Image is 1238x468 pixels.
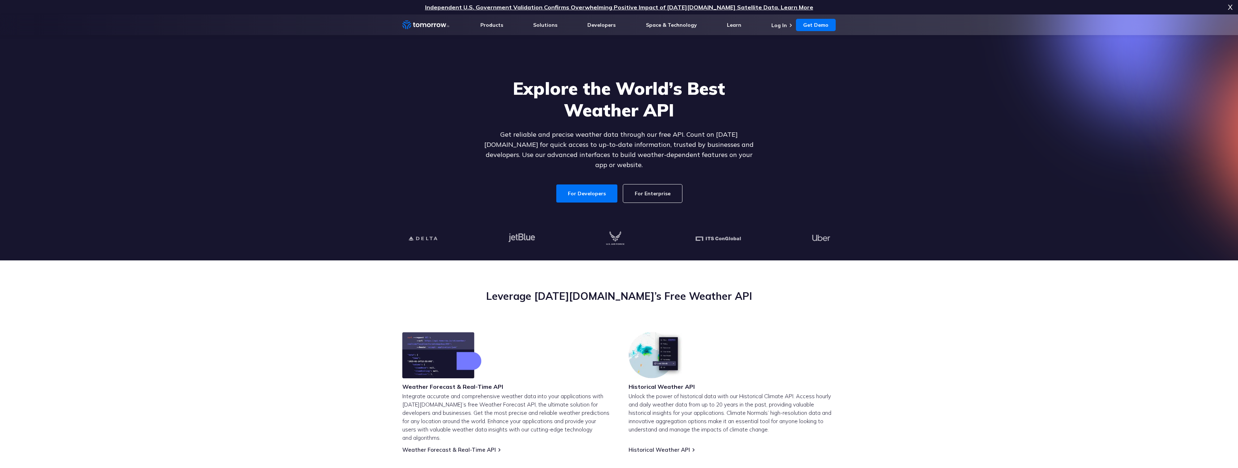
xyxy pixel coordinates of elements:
[402,446,496,453] a: Weather Forecast & Real-Time API
[646,22,697,28] a: Space & Technology
[402,289,836,303] h2: Leverage [DATE][DOMAIN_NAME]’s Free Weather API
[587,22,616,28] a: Developers
[629,383,695,391] h3: Historical Weather API
[771,22,787,29] a: Log In
[480,77,759,121] h1: Explore the World’s Best Weather API
[556,184,617,203] a: For Developers
[480,129,759,170] p: Get reliable and precise weather data through our free API. Count on [DATE][DOMAIN_NAME] for quic...
[533,22,557,28] a: Solutions
[623,184,682,203] a: For Enterprise
[629,392,836,434] p: Unlock the power of historical data with our Historical Climate API. Access hourly and daily weat...
[796,19,836,31] a: Get Demo
[402,392,610,442] p: Integrate accurate and comprehensive weather data into your applications with [DATE][DOMAIN_NAME]...
[629,446,690,453] a: Historical Weather API
[480,22,503,28] a: Products
[727,22,741,28] a: Learn
[425,4,813,11] a: Independent U.S. Government Validation Confirms Overwhelming Positive Impact of [DATE][DOMAIN_NAM...
[402,20,449,30] a: Home link
[402,383,503,391] h3: Weather Forecast & Real-Time API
